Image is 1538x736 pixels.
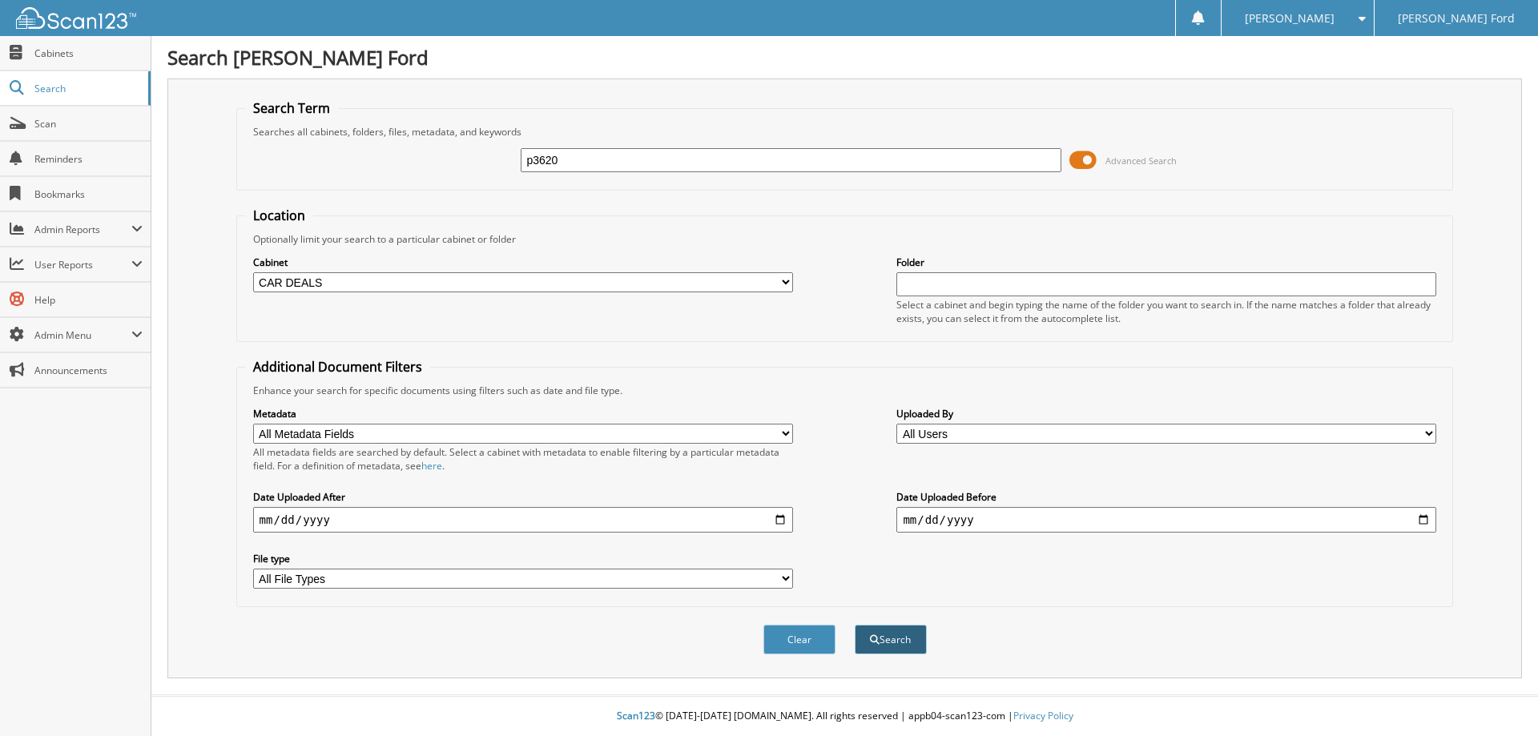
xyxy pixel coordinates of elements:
[245,232,1445,246] div: Optionally limit your search to a particular cabinet or folder
[253,445,793,473] div: All metadata fields are searched by default. Select a cabinet with metadata to enable filtering b...
[245,384,1445,397] div: Enhance your search for specific documents using filters such as date and file type.
[1105,155,1177,167] span: Advanced Search
[151,697,1538,736] div: © [DATE]-[DATE] [DOMAIN_NAME]. All rights reserved | appb04-scan123-com |
[1245,14,1335,23] span: [PERSON_NAME]
[1013,709,1073,722] a: Privacy Policy
[1398,14,1515,23] span: [PERSON_NAME] Ford
[245,358,430,376] legend: Additional Document Filters
[34,46,143,60] span: Cabinets
[617,709,655,722] span: Scan123
[34,293,143,307] span: Help
[245,99,338,117] legend: Search Term
[16,7,136,29] img: scan123-logo-white.svg
[34,187,143,201] span: Bookmarks
[34,117,143,131] span: Scan
[896,255,1436,269] label: Folder
[896,507,1436,533] input: end
[896,490,1436,504] label: Date Uploaded Before
[896,298,1436,325] div: Select a cabinet and begin typing the name of the folder you want to search in. If the name match...
[34,82,140,95] span: Search
[421,459,442,473] a: here
[34,223,131,236] span: Admin Reports
[763,625,835,654] button: Clear
[253,552,793,565] label: File type
[34,328,131,342] span: Admin Menu
[896,407,1436,420] label: Uploaded By
[245,125,1445,139] div: Searches all cabinets, folders, files, metadata, and keywords
[253,255,793,269] label: Cabinet
[245,207,313,224] legend: Location
[855,625,927,654] button: Search
[34,364,143,377] span: Announcements
[253,507,793,533] input: start
[253,490,793,504] label: Date Uploaded After
[253,407,793,420] label: Metadata
[34,258,131,271] span: User Reports
[167,44,1522,70] h1: Search [PERSON_NAME] Ford
[34,152,143,166] span: Reminders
